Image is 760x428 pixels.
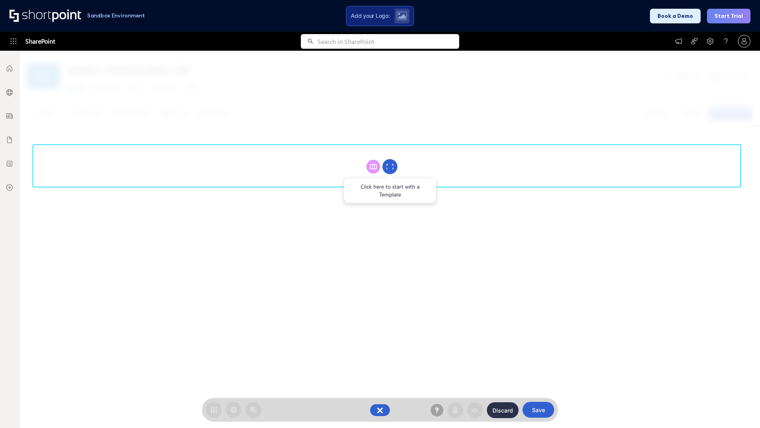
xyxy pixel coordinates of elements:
[351,12,389,19] span: Add your Logo:
[720,390,760,428] iframe: Chat Widget
[397,11,407,20] img: Upload logo
[87,13,145,18] h1: Sandbox Environment
[487,402,519,418] button: Discard
[25,32,55,51] span: SharePoint
[707,9,750,23] button: Start Trial
[522,402,554,418] button: Save
[650,9,701,23] button: Book a Demo
[317,34,459,49] input: Search in SharePoint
